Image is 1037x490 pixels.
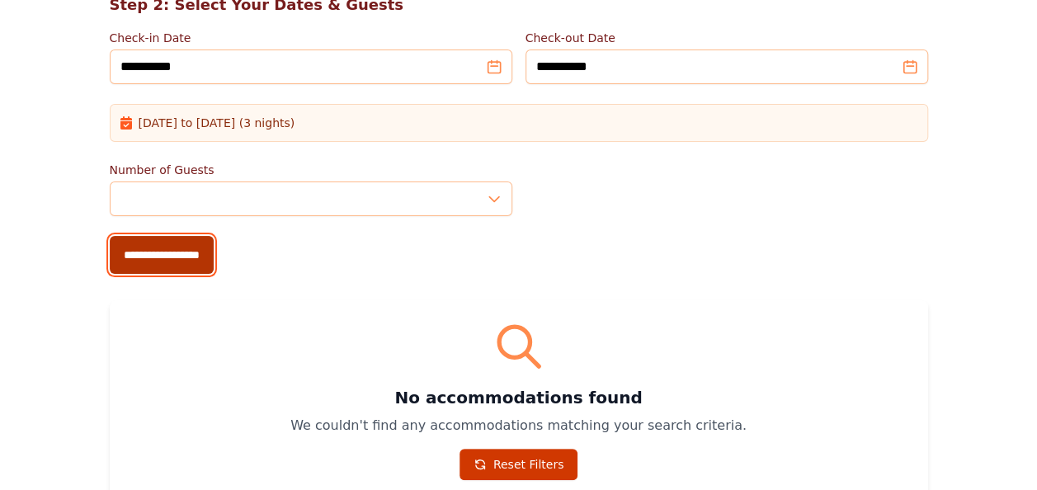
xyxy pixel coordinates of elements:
p: We couldn't find any accommodations matching your search criteria. [130,416,908,436]
span: [DATE] to [DATE] (3 nights) [139,115,295,131]
a: Reset Filters [460,449,578,480]
h3: No accommodations found [130,386,908,409]
label: Check-in Date [110,30,512,46]
label: Number of Guests [110,162,512,178]
label: Check-out Date [526,30,928,46]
